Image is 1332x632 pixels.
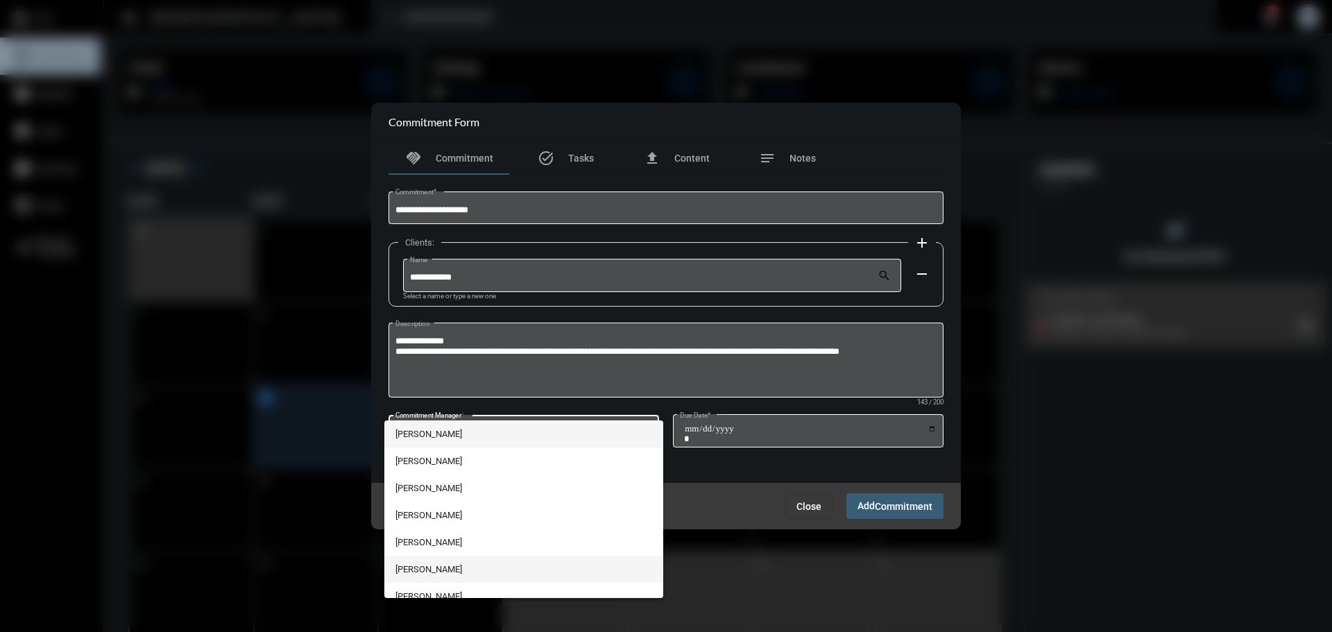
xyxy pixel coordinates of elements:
[395,583,653,610] span: [PERSON_NAME]
[395,529,653,556] span: [PERSON_NAME]
[395,475,653,502] span: [PERSON_NAME]
[395,502,653,529] span: [PERSON_NAME]
[395,556,653,583] span: [PERSON_NAME]
[395,420,653,447] span: [PERSON_NAME]
[395,447,653,475] span: [PERSON_NAME]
